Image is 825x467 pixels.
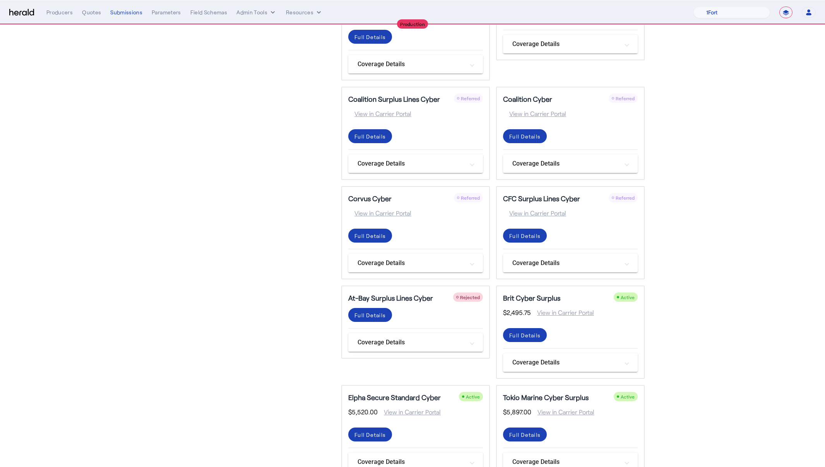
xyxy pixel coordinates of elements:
div: Full Details [354,132,386,140]
span: View in Carrier Portal [531,407,594,417]
mat-expansion-panel-header: Coverage Details [503,35,638,53]
button: internal dropdown menu [236,9,277,16]
mat-expansion-panel-header: Coverage Details [503,154,638,173]
mat-panel-title: Coverage Details [358,457,464,467]
h5: Tokio Marine Cyber Surplus [503,392,589,403]
div: Field Schemas [190,9,228,16]
div: Full Details [354,311,386,319]
div: Quotes [82,9,101,16]
span: $2,495.75 [503,308,531,317]
span: View in Carrier Portal [378,407,441,417]
mat-expansion-panel-header: Coverage Details [348,55,483,74]
div: Full Details [509,232,541,240]
mat-expansion-panel-header: Coverage Details [348,254,483,272]
h5: Coalition Cyber [503,94,552,104]
div: Submissions [110,9,142,16]
button: Full Details [348,229,392,243]
span: Referred [616,195,635,200]
span: View in Carrier Portal [348,209,411,218]
mat-panel-title: Coverage Details [512,358,619,367]
span: Referred [461,195,480,200]
mat-expansion-panel-header: Coverage Details [348,333,483,352]
span: $5,520.00 [348,407,378,417]
h5: Coalition Surplus Lines Cyber [348,94,440,104]
mat-panel-title: Coverage Details [512,457,619,467]
mat-expansion-panel-header: Coverage Details [503,353,638,372]
button: Full Details [503,229,547,243]
mat-panel-title: Coverage Details [512,159,619,168]
mat-expansion-panel-header: Coverage Details [348,154,483,173]
button: Full Details [348,129,392,143]
span: Referred [616,96,635,101]
button: Full Details [348,30,392,44]
span: View in Carrier Portal [503,209,566,218]
span: View in Carrier Portal [348,109,411,118]
h5: At-Bay Surplus Lines Cyber [348,293,433,303]
button: Full Details [503,428,547,441]
span: View in Carrier Portal [503,109,566,118]
div: Full Details [354,431,386,439]
button: Full Details [348,308,392,322]
div: Production [397,19,428,29]
mat-panel-title: Coverage Details [512,39,619,49]
div: Full Details [354,33,386,41]
span: $5,897.00 [503,407,531,417]
span: Referred [461,96,480,101]
h5: Elpha Secure Standard Cyber [348,392,441,403]
div: Full Details [509,132,541,140]
span: Rejected [460,294,480,300]
mat-expansion-panel-header: Coverage Details [503,254,638,272]
span: Active [621,294,635,300]
mat-panel-title: Coverage Details [358,159,464,168]
button: Resources dropdown menu [286,9,323,16]
span: Active [621,394,635,399]
mat-panel-title: Coverage Details [358,60,464,69]
mat-panel-title: Coverage Details [358,258,464,268]
img: Herald Logo [9,9,34,16]
button: Full Details [503,129,547,143]
div: Full Details [509,431,541,439]
div: Parameters [152,9,181,16]
button: Full Details [348,428,392,441]
h5: Brit Cyber Surplus [503,293,560,303]
h5: Corvus Cyber [348,193,392,204]
mat-panel-title: Coverage Details [358,338,464,347]
h5: CFC Surplus Lines Cyber [503,193,580,204]
div: Full Details [509,331,541,339]
mat-panel-title: Coverage Details [512,258,619,268]
button: Full Details [503,328,547,342]
span: View in Carrier Portal [531,308,594,317]
span: Active [466,394,480,399]
div: Producers [46,9,73,16]
div: Full Details [354,232,386,240]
